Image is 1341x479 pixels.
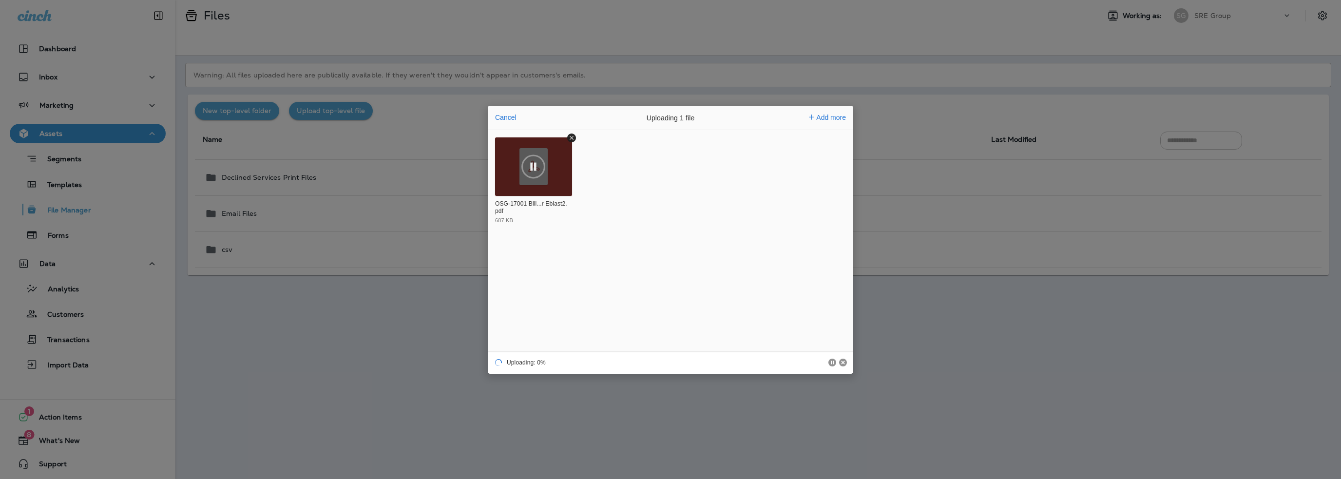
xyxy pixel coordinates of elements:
[520,153,547,180] button: Pause upload
[597,106,744,130] div: Uploading 1 file
[507,360,546,365] div: Uploading: 0%
[816,114,846,121] span: Add more
[495,218,513,223] div: 687 KB
[567,134,576,142] button: Remove file
[488,351,547,374] div: Uploading
[828,359,836,366] button: Pause
[805,111,850,124] button: Add more files
[492,111,519,124] button: Cancel
[495,200,570,215] div: OSG-17001 Billings October Eblast2.pdf
[839,359,847,366] button: Cancel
